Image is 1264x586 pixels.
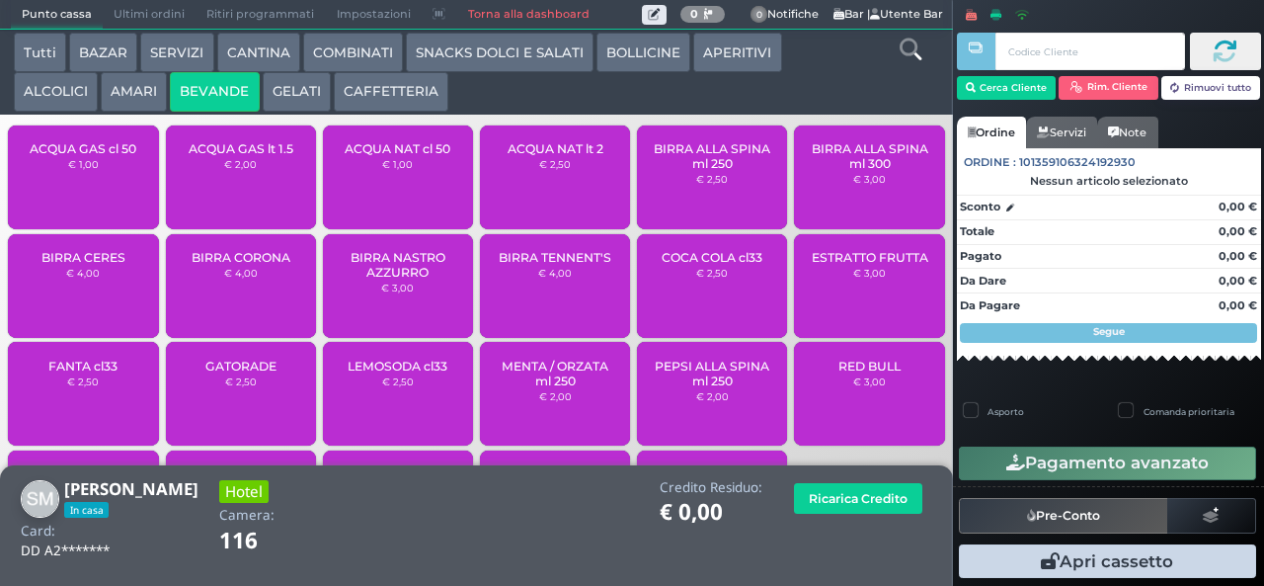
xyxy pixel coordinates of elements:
[660,500,762,525] h1: € 0,00
[1097,117,1157,148] a: Note
[1019,154,1136,171] span: 101359106324192930
[1219,224,1257,238] strong: 0,00 €
[382,158,413,170] small: € 1,00
[140,33,213,72] button: SERVIZI
[196,1,325,29] span: Ritiri programmati
[205,359,276,374] span: GATORADE
[11,1,103,29] span: Punto cassa
[1219,249,1257,263] strong: 0,00 €
[41,250,125,265] span: BIRRA CERES
[960,249,1001,263] strong: Pagato
[192,250,290,265] span: BIRRA CORONA
[263,72,331,112] button: GELATI
[225,376,257,387] small: € 2,50
[1026,117,1097,148] a: Servizi
[21,480,59,519] img: Simon Maria Gonnelli
[960,274,1006,288] strong: Da Dare
[224,267,258,279] small: € 4,00
[101,72,167,112] button: AMARI
[838,359,901,374] span: RED BULL
[811,141,928,171] span: BIRRA ALLA SPINA ml 300
[960,298,1020,312] strong: Da Pagare
[696,390,729,402] small: € 2,00
[539,158,571,170] small: € 2,50
[326,1,422,29] span: Impostazioni
[68,158,99,170] small: € 1,00
[853,173,886,185] small: € 3,00
[14,33,66,72] button: Tutti
[334,72,448,112] button: CAFFETTERIA
[48,359,118,374] span: FANTA cl33
[1144,405,1234,418] label: Comanda prioritaria
[217,33,300,72] button: CANTINA
[508,141,603,156] span: ACQUA NAT lt 2
[1219,274,1257,288] strong: 0,00 €
[853,267,886,279] small: € 3,00
[103,1,196,29] span: Ultimi ordini
[853,376,886,387] small: € 3,00
[64,477,198,500] b: [PERSON_NAME]
[1219,200,1257,213] strong: 0,00 €
[1059,76,1158,100] button: Rim. Cliente
[219,529,313,553] h1: 116
[14,72,98,112] button: ALCOLICI
[660,480,762,495] h4: Credito Residuo:
[497,359,614,388] span: MENTA / ORZATA ml 250
[69,33,137,72] button: BAZAR
[340,250,457,280] span: BIRRA NASTRO AZZURRO
[957,174,1261,188] div: Nessun articolo selezionato
[539,390,572,402] small: € 2,00
[538,267,572,279] small: € 4,00
[406,33,593,72] button: SNACKS DOLCI E SALATI
[964,154,1016,171] span: Ordine :
[654,141,771,171] span: BIRRA ALLA SPINA ml 250
[987,405,1024,418] label: Asporto
[30,141,136,156] span: ACQUA GAS cl 50
[960,199,1000,215] strong: Sconto
[959,544,1256,578] button: Apri cassetto
[224,158,257,170] small: € 2,00
[693,33,781,72] button: APERITIVI
[959,447,1256,480] button: Pagamento avanzato
[995,33,1184,70] input: Codice Cliente
[696,173,728,185] small: € 2,50
[696,267,728,279] small: € 2,50
[66,267,100,279] small: € 4,00
[960,224,994,238] strong: Totale
[21,524,55,539] h4: Card:
[170,72,259,112] button: BEVANDE
[957,76,1057,100] button: Cerca Cliente
[690,7,698,21] b: 0
[219,480,269,503] h3: Hotel
[1219,298,1257,312] strong: 0,00 €
[957,117,1026,148] a: Ordine
[654,359,771,388] span: PEPSI ALLA SPINA ml 250
[381,282,414,293] small: € 3,00
[64,502,109,518] span: In casa
[812,250,928,265] span: ESTRATTO FRUTTA
[348,359,447,374] span: LEMOSODA cl33
[662,250,762,265] span: COCA COLA cl33
[219,508,275,523] h4: Camera:
[345,141,450,156] span: ACQUA NAT cl 50
[303,33,403,72] button: COMBINATI
[189,141,293,156] span: ACQUA GAS lt 1.5
[1093,325,1125,338] strong: Segue
[794,483,922,514] button: Ricarica Credito
[1161,76,1261,100] button: Rimuovi tutto
[959,498,1168,534] button: Pre-Conto
[596,33,690,72] button: BOLLICINE
[750,6,768,24] span: 0
[456,1,599,29] a: Torna alla dashboard
[499,250,611,265] span: BIRRA TENNENT'S
[382,376,414,387] small: € 2,50
[67,376,99,387] small: € 2,50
